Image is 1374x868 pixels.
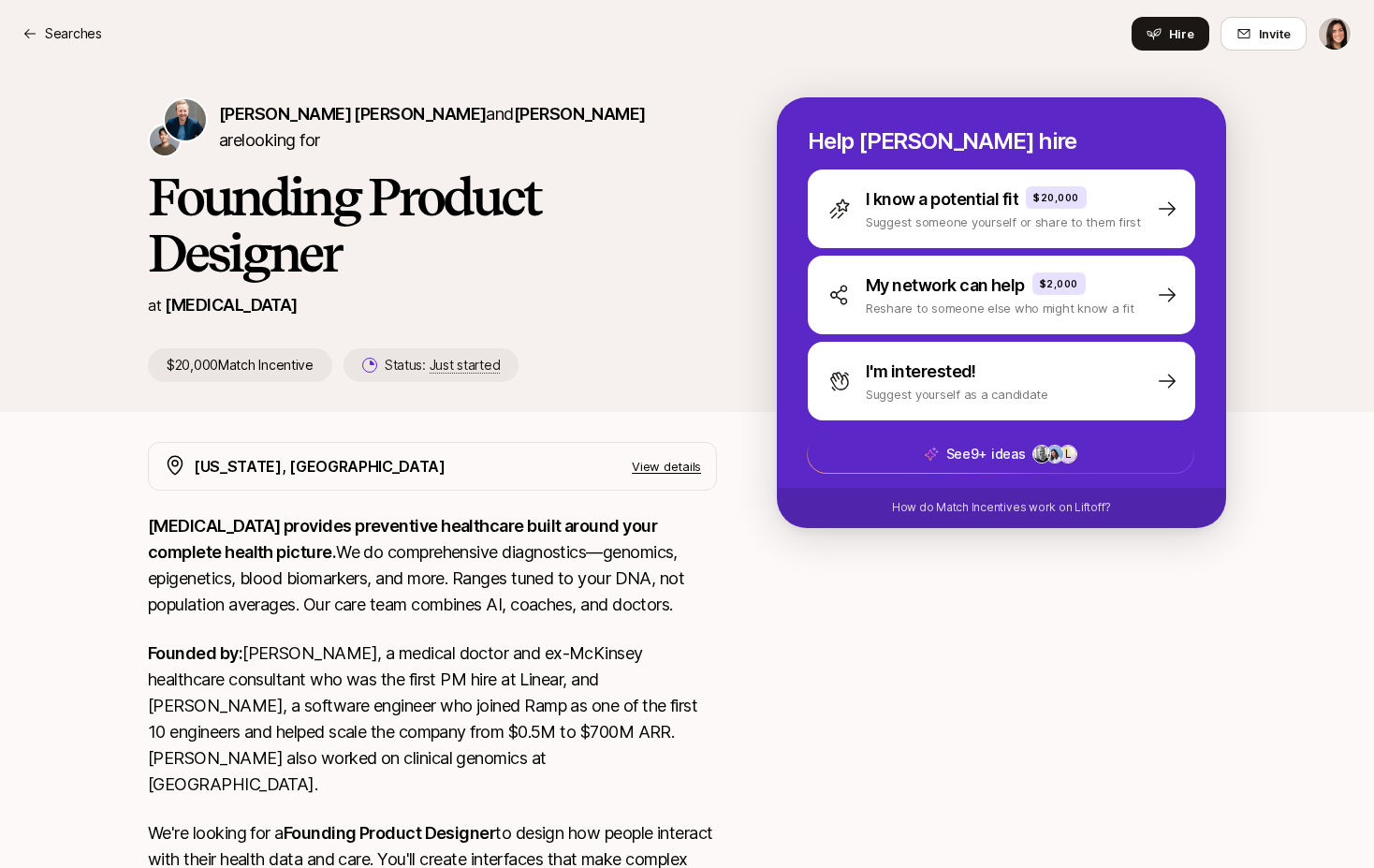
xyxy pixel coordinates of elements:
[866,359,976,385] p: I'm interested!
[1169,24,1194,43] span: Hire
[514,104,646,124] span: [PERSON_NAME]
[150,125,180,155] img: David Deng
[1221,17,1307,51] button: Invite
[866,213,1141,231] p: Suggest someone yourself or share to them first
[219,104,486,124] span: [PERSON_NAME] [PERSON_NAME]
[866,272,1025,299] p: My network can help
[385,354,500,376] p: Status:
[866,186,1018,213] p: I know a potential fit
[148,293,161,317] p: at
[165,292,297,318] p: [MEDICAL_DATA]
[148,513,717,618] p: We do comprehensive diagnostics—genomics, epigenetics, blood biomarkers, and more. Ranges tuned t...
[486,104,645,124] span: and
[165,99,206,140] img: Sagan Schultz
[866,299,1134,317] p: Reshare to someone else who might know a fit
[1318,17,1352,51] button: Eleanor Morgan
[1259,24,1291,43] span: Invite
[1065,443,1072,465] p: L
[284,823,496,843] strong: Founding Product Designer
[1040,276,1078,291] p: $2,000
[946,443,1026,465] p: See 9+ ideas
[148,516,660,562] strong: [MEDICAL_DATA] provides preventive healthcare built around your complete health picture.
[219,101,717,154] p: are looking for
[807,434,1194,474] button: See9+ ideasL
[1033,446,1050,463] img: f0d47d63_c353_4b2f_89aa_13df451d1d02.jpg
[866,385,1048,404] p: Suggest yourself as a candidate
[1033,190,1079,205] p: $20,000
[194,454,446,478] p: [US_STATE], [GEOGRAPHIC_DATA]
[1319,18,1351,50] img: Eleanor Morgan
[1046,446,1063,463] img: 3b21b1e9_db0a_4655_a67f_ab9b1489a185.jpg
[45,22,102,45] p: Searches
[892,499,1111,516] p: How do Match Incentives work on Liftoff?
[808,128,1195,154] p: Help [PERSON_NAME] hire
[430,357,501,374] span: Just started
[1132,17,1209,51] button: Hire
[148,643,242,663] strong: Founded by:
[148,169,717,281] h1: Founding Product Designer
[632,457,701,476] p: View details
[148,348,332,382] p: $20,000 Match Incentive
[148,640,717,798] p: [PERSON_NAME], a medical doctor and ex-McKinsey healthcare consultant who was the first PM hire a...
